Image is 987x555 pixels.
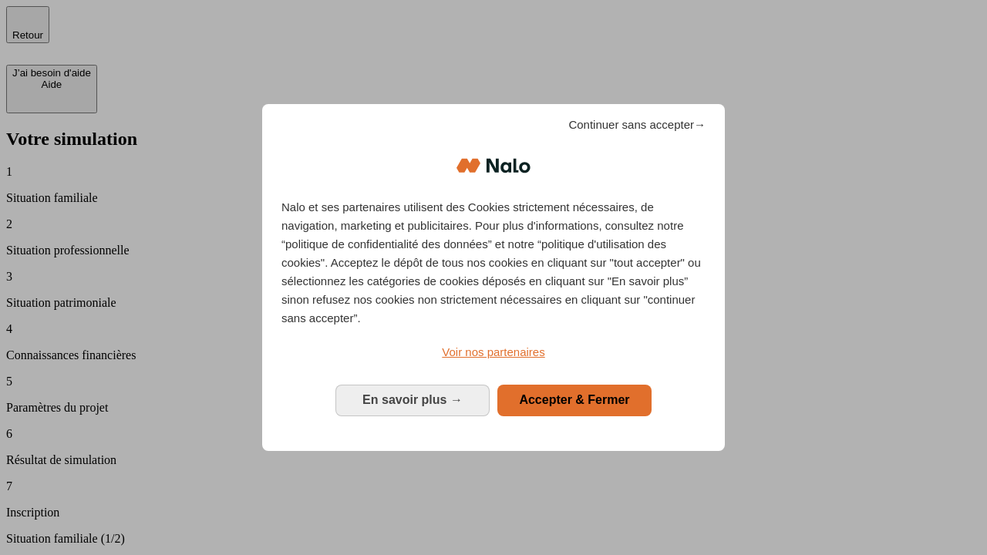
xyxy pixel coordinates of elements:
div: Bienvenue chez Nalo Gestion du consentement [262,104,725,450]
p: Nalo et ses partenaires utilisent des Cookies strictement nécessaires, de navigation, marketing e... [281,198,706,328]
button: Accepter & Fermer: Accepter notre traitement des données et fermer [497,385,652,415]
button: En savoir plus: Configurer vos consentements [335,385,490,415]
span: Voir nos partenaires [442,345,544,358]
span: Accepter & Fermer [519,393,629,406]
span: En savoir plus → [362,393,463,406]
span: Continuer sans accepter→ [568,116,706,134]
a: Voir nos partenaires [281,343,706,362]
img: Logo [456,143,531,189]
